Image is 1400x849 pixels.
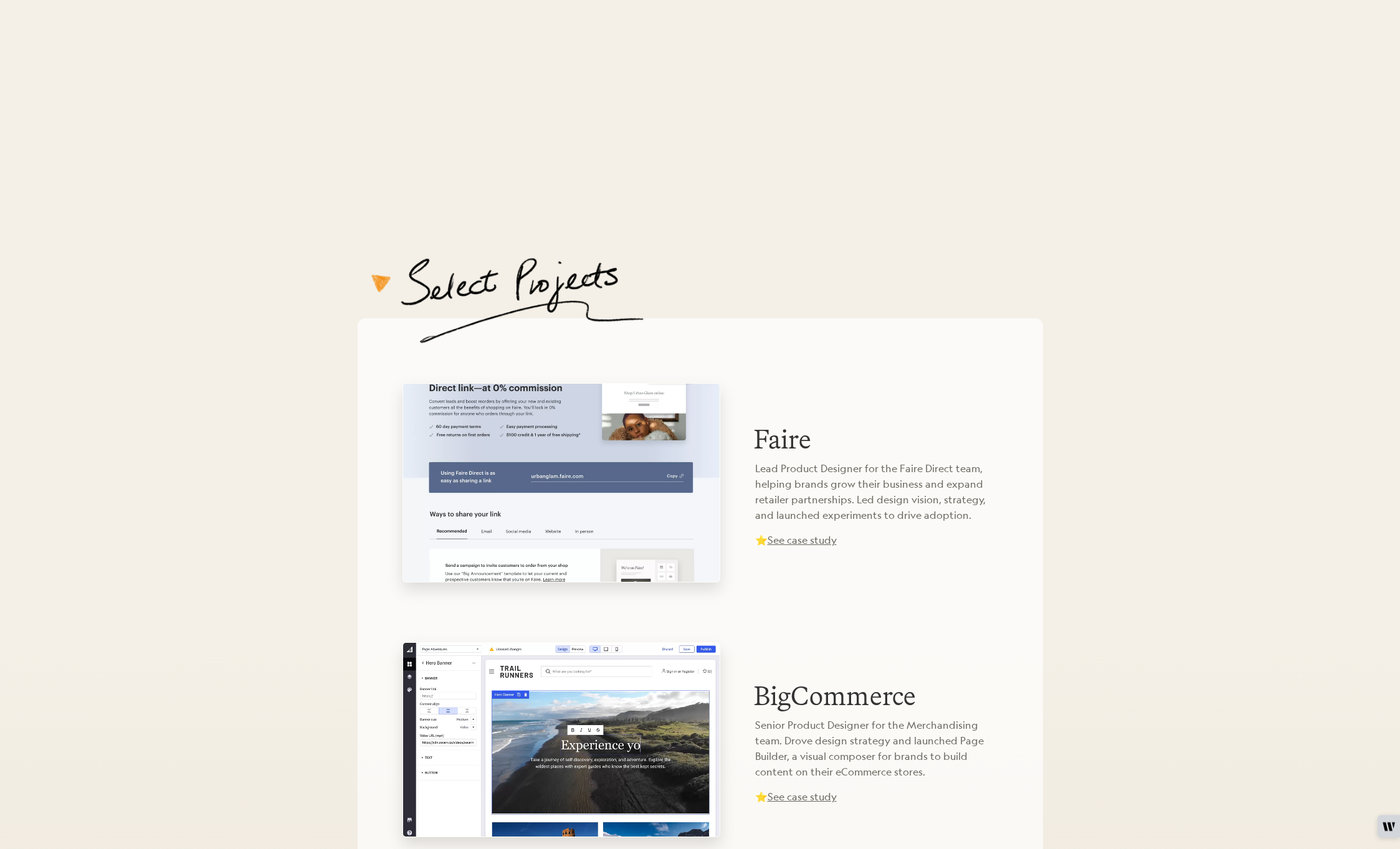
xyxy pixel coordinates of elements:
h1: BigCommerce [754,682,998,709]
span: See case study [768,790,837,804]
p: Lead Product Designer for the Faire Direct team, helping brands grow their business and expand re... [755,461,998,523]
p: ⭐ [755,789,998,805]
p: ⭐ [755,532,998,548]
h1: Faire [754,425,998,452]
p: Senior Product Designer for the Merchandising team. Drove design strategy and launched Page Build... [755,718,998,780]
span: See case study [768,533,837,547]
a: BigCommerceSenior Product Designer for the Merchandising team. Drove design strategy and launched... [358,642,1043,837]
a: FaireLead Product Designer for the Faire Direct team, helping brands grow their business and expa... [358,383,1043,582]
